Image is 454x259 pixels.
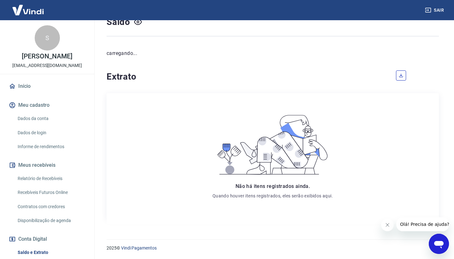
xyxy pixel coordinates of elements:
[8,98,87,112] button: Meu cadastro
[107,50,439,57] p: carregando...
[15,246,87,259] a: Saldo e Extrato
[8,232,87,246] button: Conta Digital
[121,245,157,250] a: Vindi Pagamentos
[15,112,87,125] a: Dados da conta
[107,16,130,28] h4: Saldo
[15,140,87,153] a: Informe de rendimentos
[15,214,87,227] a: Disponibilização de agenda
[236,183,310,189] span: Não há itens registrados ainda.
[8,79,87,93] a: Início
[35,25,60,51] div: S
[15,200,87,213] a: Contratos com credores
[107,245,439,251] p: 2025 ©
[381,219,394,231] iframe: Fechar mensagem
[107,70,388,83] h4: Extrato
[212,193,333,199] p: Quando houver itens registrados, eles serão exibidos aqui.
[15,186,87,199] a: Recebíveis Futuros Online
[429,234,449,254] iframe: Botão para abrir a janela de mensagens
[15,172,87,185] a: Relatório de Recebíveis
[15,126,87,139] a: Dados de login
[396,217,449,231] iframe: Mensagem da empresa
[8,158,87,172] button: Meus recebíveis
[22,53,72,60] p: [PERSON_NAME]
[4,4,53,9] span: Olá! Precisa de ajuda?
[12,62,82,69] p: [EMAIL_ADDRESS][DOMAIN_NAME]
[424,4,446,16] button: Sair
[8,0,49,20] img: Vindi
